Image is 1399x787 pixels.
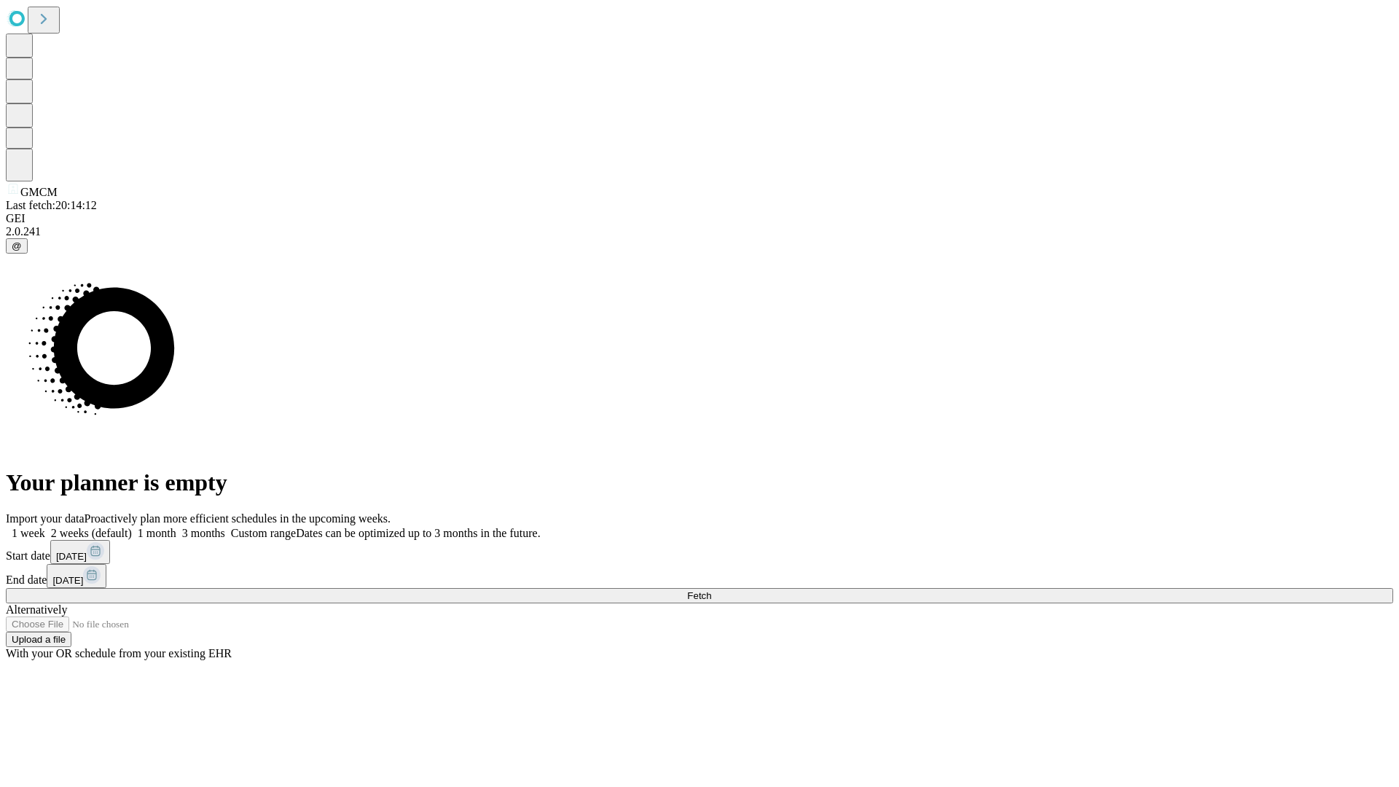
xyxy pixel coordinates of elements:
[6,225,1393,238] div: 2.0.241
[47,564,106,588] button: [DATE]
[6,512,85,525] span: Import your data
[50,540,110,564] button: [DATE]
[20,186,58,198] span: GMCM
[12,527,45,539] span: 1 week
[138,527,176,539] span: 1 month
[52,575,83,586] span: [DATE]
[6,564,1393,588] div: End date
[6,588,1393,603] button: Fetch
[6,212,1393,225] div: GEI
[6,603,67,616] span: Alternatively
[6,647,232,659] span: With your OR schedule from your existing EHR
[6,540,1393,564] div: Start date
[6,469,1393,496] h1: Your planner is empty
[6,238,28,254] button: @
[687,590,711,601] span: Fetch
[182,527,225,539] span: 3 months
[231,527,296,539] span: Custom range
[296,527,540,539] span: Dates can be optimized up to 3 months in the future.
[12,240,22,251] span: @
[51,527,132,539] span: 2 weeks (default)
[85,512,391,525] span: Proactively plan more efficient schedules in the upcoming weeks.
[56,551,87,562] span: [DATE]
[6,199,97,211] span: Last fetch: 20:14:12
[6,632,71,647] button: Upload a file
